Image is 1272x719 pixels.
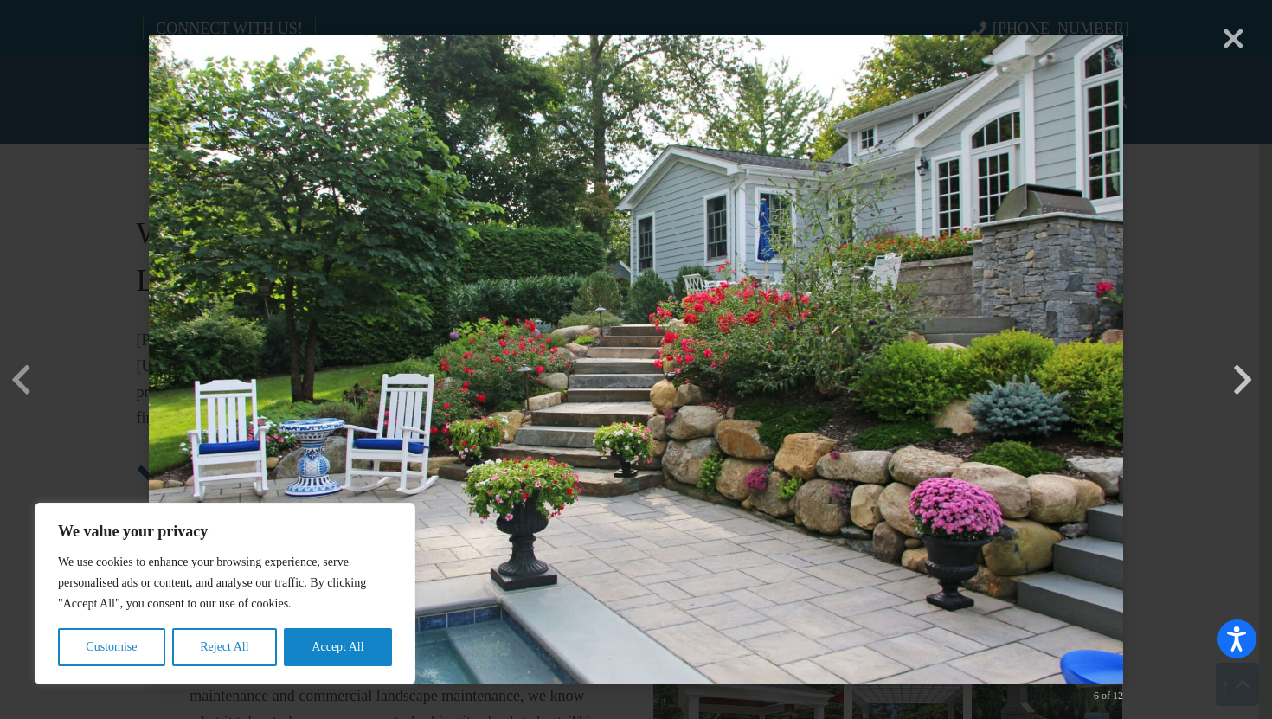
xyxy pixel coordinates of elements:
[1222,332,1263,374] button: Next (Right arrow key)
[58,552,392,614] p: We use cookies to enhance your browsing experience, serve personalised ads or content, and analys...
[1094,688,1123,703] div: 6 of 12
[58,521,392,542] p: We value your privacy
[284,628,392,666] button: Accept All
[172,628,277,666] button: Reject All
[58,628,165,666] button: Customise
[35,503,415,684] div: We value your privacy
